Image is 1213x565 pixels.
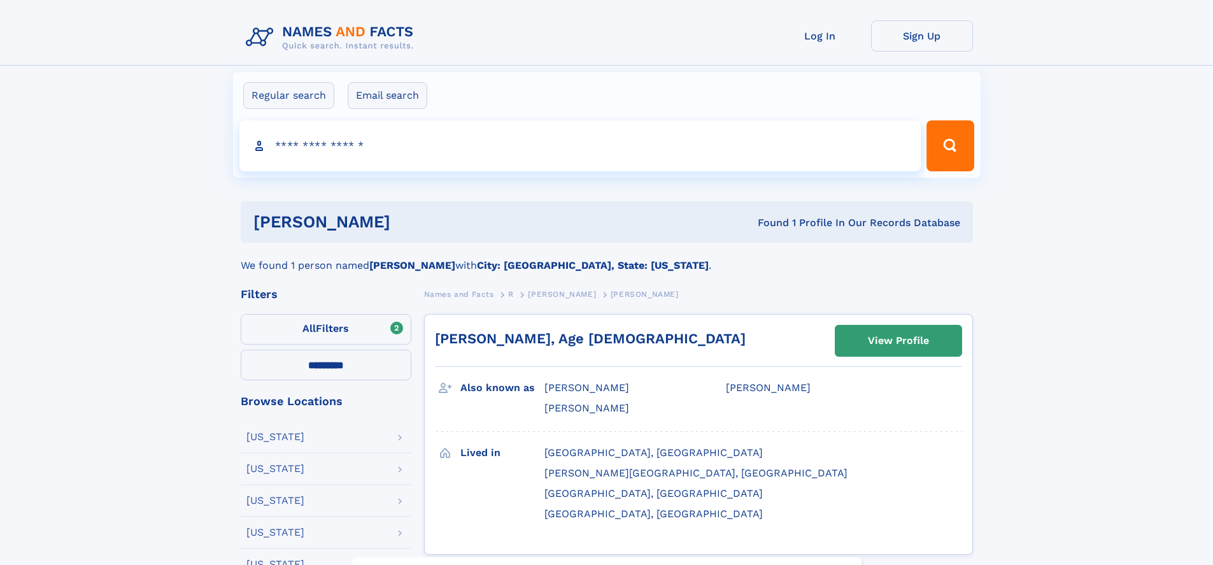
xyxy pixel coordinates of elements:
[574,216,960,230] div: Found 1 Profile In Our Records Database
[868,326,929,355] div: View Profile
[611,290,679,299] span: [PERSON_NAME]
[241,20,424,55] img: Logo Names and Facts
[424,286,494,302] a: Names and Facts
[302,322,316,334] span: All
[926,120,974,171] button: Search Button
[239,120,921,171] input: search input
[835,325,961,356] a: View Profile
[508,286,514,302] a: R
[243,82,334,109] label: Regular search
[477,259,709,271] b: City: [GEOGRAPHIC_DATA], State: [US_STATE]
[246,496,304,506] div: [US_STATE]
[544,467,848,479] span: [PERSON_NAME][GEOGRAPHIC_DATA], [GEOGRAPHIC_DATA]
[508,290,514,299] span: R
[348,82,427,109] label: Email search
[544,402,629,414] span: [PERSON_NAME]
[528,290,596,299] span: [PERSON_NAME]
[726,382,811,394] span: [PERSON_NAME]
[544,508,763,520] span: [GEOGRAPHIC_DATA], [GEOGRAPHIC_DATA]
[253,214,574,230] h1: [PERSON_NAME]
[460,442,544,464] h3: Lived in
[241,289,411,300] div: Filters
[241,396,411,407] div: Browse Locations
[544,382,629,394] span: [PERSON_NAME]
[528,286,596,302] a: [PERSON_NAME]
[544,487,763,499] span: [GEOGRAPHIC_DATA], [GEOGRAPHIC_DATA]
[241,314,411,345] label: Filters
[246,432,304,442] div: [US_STATE]
[460,377,544,399] h3: Also known as
[241,243,973,273] div: We found 1 person named with .
[544,447,763,459] span: [GEOGRAPHIC_DATA], [GEOGRAPHIC_DATA]
[871,20,973,52] a: Sign Up
[246,527,304,538] div: [US_STATE]
[369,259,455,271] b: [PERSON_NAME]
[435,331,746,347] a: [PERSON_NAME], Age [DEMOGRAPHIC_DATA]
[769,20,871,52] a: Log In
[246,464,304,474] div: [US_STATE]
